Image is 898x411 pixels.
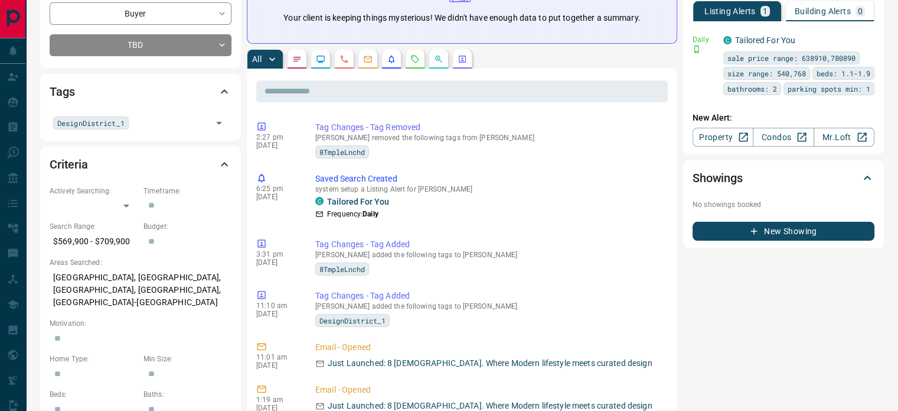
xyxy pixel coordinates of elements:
[319,263,365,275] span: 8TmpleLnchd
[723,36,732,44] div: condos.ca
[143,186,231,196] p: Timeframe:
[727,83,777,95] span: bathrooms: 2
[50,268,231,312] p: [GEOGRAPHIC_DATA], [GEOGRAPHIC_DATA], [GEOGRAPHIC_DATA], [GEOGRAPHIC_DATA], [GEOGRAPHIC_DATA]-[GE...
[693,45,701,53] svg: Push Notification Only
[50,232,138,251] p: $569,900 - $709,900
[315,238,663,251] p: Tag Changes - Tag Added
[50,150,231,179] div: Criteria
[315,134,663,142] p: [PERSON_NAME] removed the following tags from [PERSON_NAME]
[50,257,231,268] p: Areas Searched:
[795,7,851,15] p: Building Alerts
[693,222,874,241] button: New Showing
[315,185,663,193] p: system setup a Listing Alert for [PERSON_NAME]
[693,199,874,210] p: No showings booked
[693,128,753,147] a: Property
[256,258,298,267] p: [DATE]
[50,34,231,56] div: TBD
[753,128,814,147] a: Condos
[50,77,231,106] div: Tags
[727,52,855,64] span: sale price range: 638910,780890
[727,67,806,79] span: size range: 540,768
[315,384,663,396] p: Email - Opened
[315,251,663,259] p: [PERSON_NAME] added the following tags to [PERSON_NAME]
[50,155,88,174] h2: Criteria
[693,112,874,124] p: New Alert:
[328,357,652,370] p: Just Launched: 8 [DEMOGRAPHIC_DATA]. Where Modern lifestyle meets curated design
[693,164,874,192] div: Showings
[434,54,443,64] svg: Opportunities
[143,354,231,364] p: Min Size:
[339,54,349,64] svg: Calls
[319,146,365,158] span: 8TmpleLnchd
[363,54,373,64] svg: Emails
[693,169,743,187] h2: Showings
[57,117,125,129] span: DesignDistrict_1
[817,67,870,79] span: beds: 1.1-1.9
[256,133,298,141] p: 2:27 pm
[256,396,298,404] p: 1:19 am
[735,35,795,45] a: Tailored For You
[292,54,302,64] svg: Notes
[693,34,716,45] p: Daily
[143,389,231,400] p: Baths:
[410,54,420,64] svg: Requests
[211,115,227,131] button: Open
[316,54,325,64] svg: Lead Browsing Activity
[458,54,467,64] svg: Agent Actions
[50,82,74,101] h2: Tags
[50,186,138,196] p: Actively Searching:
[256,250,298,258] p: 3:31 pm
[256,193,298,201] p: [DATE]
[50,354,138,364] p: Home Type:
[788,83,870,95] span: parking spots min: 1
[143,221,231,232] p: Budget:
[315,121,663,134] p: Tag Changes - Tag Removed
[319,315,386,326] span: DesignDistrict_1
[256,353,298,361] p: 11:01 am
[763,7,768,15] p: 1
[50,389,138,400] p: Beds:
[315,341,663,354] p: Email - Opened
[387,54,396,64] svg: Listing Alerts
[327,197,389,206] a: Tailored For You
[858,7,863,15] p: 0
[814,128,874,147] a: Mr.Loft
[283,12,640,24] p: Your client is keeping things mysterious! We didn't have enough data to put together a summary.
[315,290,663,302] p: Tag Changes - Tag Added
[252,55,262,63] p: All
[50,2,231,24] div: Buyer
[256,310,298,318] p: [DATE]
[256,185,298,193] p: 6:25 pm
[256,141,298,150] p: [DATE]
[50,318,231,329] p: Motivation:
[363,210,378,218] strong: Daily
[704,7,756,15] p: Listing Alerts
[315,173,663,185] p: Saved Search Created
[256,302,298,310] p: 11:10 am
[256,361,298,370] p: [DATE]
[315,197,324,205] div: condos.ca
[315,302,663,310] p: [PERSON_NAME] added the following tags to [PERSON_NAME]
[50,221,138,232] p: Search Range:
[327,209,378,219] p: Frequency:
